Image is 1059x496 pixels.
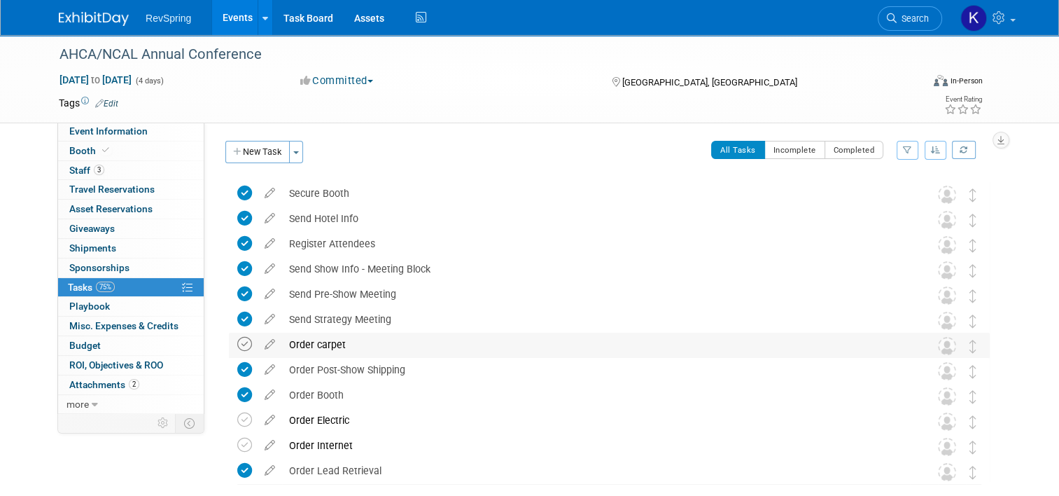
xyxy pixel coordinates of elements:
[59,96,118,110] td: Tags
[69,165,104,176] span: Staff
[295,74,379,88] button: Committed
[938,438,956,456] img: Unassigned
[69,184,155,195] span: Travel Reservations
[969,264,976,277] i: Move task
[69,242,116,254] span: Shipments
[897,13,929,24] span: Search
[258,464,282,477] a: edit
[134,76,164,85] span: (4 days)
[69,145,112,156] span: Booth
[58,336,204,355] a: Budget
[69,125,148,137] span: Event Information
[282,383,910,407] div: Order Booth
[282,308,910,331] div: Send Strategy Meeting
[938,261,956,280] img: Unassigned
[59,12,129,26] img: ExhibitDay
[69,379,139,390] span: Attachments
[59,74,132,86] span: [DATE] [DATE]
[938,236,956,254] img: Unassigned
[938,211,956,229] img: Unassigned
[176,414,204,432] td: Toggle Event Tabs
[969,289,976,303] i: Move task
[950,76,983,86] div: In-Person
[846,73,983,94] div: Event Format
[938,312,956,330] img: Unassigned
[969,466,976,479] i: Move task
[58,356,204,375] a: ROI, Objectives & ROO
[938,387,956,406] img: Unassigned
[258,212,282,225] a: edit
[102,146,109,154] i: Booth reservation complete
[969,315,976,328] i: Move task
[58,297,204,316] a: Playbook
[282,257,910,281] div: Send Show Info - Meeting Block
[969,188,976,202] i: Move task
[258,439,282,452] a: edit
[282,358,910,382] div: Order Post-Show Shipping
[938,186,956,204] img: Unassigned
[258,263,282,275] a: edit
[95,99,118,109] a: Edit
[68,282,115,293] span: Tasks
[69,203,153,214] span: Asset Reservations
[69,223,115,234] span: Giveaways
[151,414,176,432] td: Personalize Event Tab Strip
[938,463,956,481] img: Unassigned
[58,395,204,414] a: more
[952,141,976,159] a: Refresh
[69,301,110,312] span: Playbook
[282,207,910,230] div: Send Hotel Info
[969,415,976,429] i: Move task
[258,389,282,401] a: edit
[969,365,976,378] i: Move task
[69,359,163,371] span: ROI, Objectives & ROO
[69,262,129,273] span: Sponsorships
[129,379,139,390] span: 2
[282,181,910,205] div: Secure Booth
[282,408,910,432] div: Order Electric
[622,77,797,88] span: [GEOGRAPHIC_DATA], [GEOGRAPHIC_DATA]
[58,142,204,160] a: Booth
[969,214,976,227] i: Move task
[764,141,825,159] button: Incomplete
[969,340,976,353] i: Move task
[258,187,282,200] a: edit
[58,200,204,219] a: Asset Reservations
[58,317,204,336] a: Misc. Expenses & Credits
[69,340,101,351] span: Budget
[58,180,204,199] a: Travel Reservations
[969,390,976,404] i: Move task
[938,413,956,431] img: Unassigned
[969,239,976,252] i: Move task
[711,141,765,159] button: All Tasks
[58,376,204,394] a: Attachments2
[258,338,282,351] a: edit
[58,122,204,141] a: Event Information
[258,237,282,250] a: edit
[969,441,976,454] i: Move task
[58,239,204,258] a: Shipments
[282,459,910,483] div: Order Lead Retrieval
[55,42,904,67] div: AHCA/NCAL Annual Conference
[938,287,956,305] img: Unassigned
[938,362,956,380] img: Unassigned
[66,399,89,410] span: more
[258,288,282,301] a: edit
[944,96,982,103] div: Event Rating
[58,259,204,277] a: Sponsorships
[58,161,204,180] a: Staff3
[282,333,910,357] div: Order carpet
[58,278,204,297] a: Tasks75%
[938,337,956,355] img: Unassigned
[282,232,910,256] div: Register Attendees
[146,13,191,24] span: RevSpring
[878,6,942,31] a: Search
[825,141,884,159] button: Completed
[258,313,282,326] a: edit
[225,141,290,163] button: New Task
[934,75,948,86] img: Format-Inperson.png
[960,5,987,32] img: Kelsey Culver
[258,364,282,376] a: edit
[94,165,104,175] span: 3
[58,219,204,238] a: Giveaways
